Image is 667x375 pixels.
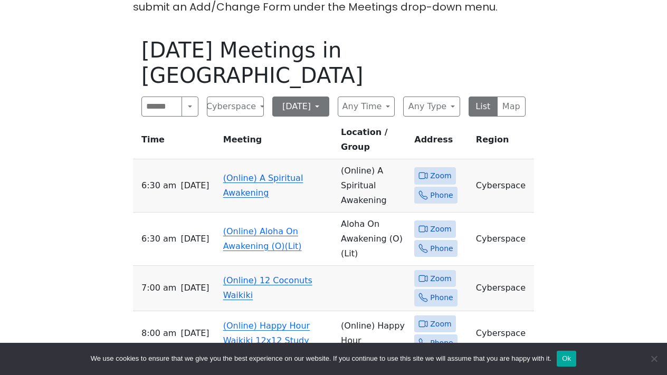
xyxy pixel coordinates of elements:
span: [DATE] [180,281,209,295]
button: Cyberspace [207,97,264,117]
a: (Online) Aloha On Awakening (O)(Lit) [223,226,302,251]
span: Phone [430,242,453,255]
span: Zoom [430,169,451,182]
span: Phone [430,336,453,350]
td: (Online) Happy Hour [337,311,410,357]
span: [DATE] [180,232,209,246]
span: 6:30 AM [141,232,176,246]
td: Cyberspace [472,159,534,213]
button: Any Type [403,97,460,117]
span: No [649,353,659,364]
span: 8:00 AM [141,326,176,341]
td: (Online) A Spiritual Awakening [337,159,410,213]
span: Zoom [430,272,451,285]
button: Search [182,97,198,117]
button: Any Time [338,97,395,117]
td: Aloha On Awakening (O) (Lit) [337,213,410,266]
th: Time [133,125,219,159]
button: [DATE] [272,97,329,117]
span: We use cookies to ensure that we give you the best experience on our website. If you continue to ... [91,353,551,364]
input: Search [141,97,182,117]
td: Cyberspace [472,311,534,357]
button: List [469,97,498,117]
th: Region [472,125,534,159]
button: Map [497,97,526,117]
th: Meeting [219,125,337,159]
a: (Online) Happy Hour Waikiki 12x12 Study [223,321,310,345]
span: Phone [430,189,453,202]
span: [DATE] [180,178,209,193]
th: Address [410,125,472,159]
a: (Online) A Spiritual Awakening [223,173,303,198]
span: [DATE] [180,326,209,341]
td: Cyberspace [472,213,534,266]
span: 7:00 AM [141,281,176,295]
td: Cyberspace [472,266,534,311]
th: Location / Group [337,125,410,159]
span: 6:30 AM [141,178,176,193]
span: Zoom [430,318,451,331]
span: Zoom [430,223,451,236]
h1: [DATE] Meetings in [GEOGRAPHIC_DATA] [141,37,526,88]
button: Ok [557,351,576,367]
span: Phone [430,291,453,304]
a: (Online) 12 Coconuts Waikiki [223,275,312,300]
